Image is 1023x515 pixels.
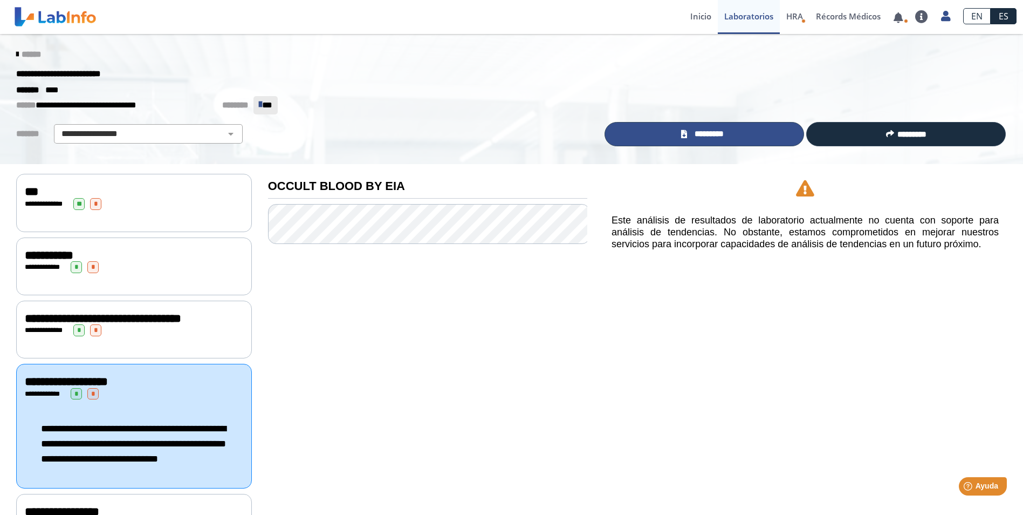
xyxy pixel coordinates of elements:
b: OCCULT BLOOD BY EIA [268,179,405,193]
a: EN [963,8,991,24]
span: HRA [786,11,803,22]
h5: Este análisis de resultados de laboratorio actualmente no cuenta con soporte para análisis de ten... [612,215,999,250]
iframe: Help widget launcher [927,473,1011,503]
a: ES [991,8,1017,24]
